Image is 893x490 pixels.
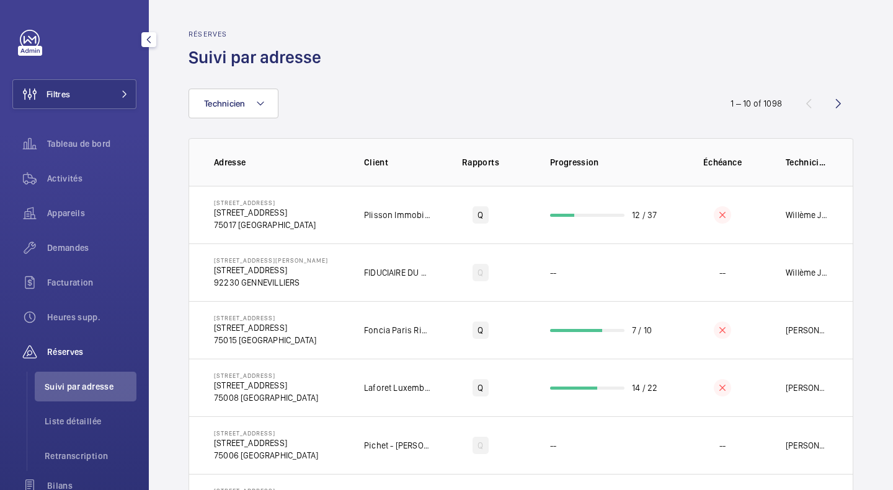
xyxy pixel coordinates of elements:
p: -- [550,266,556,279]
p: [PERSON_NAME] [786,324,828,336]
div: Q [473,437,488,454]
p: [STREET_ADDRESS] [214,199,316,206]
p: Willème Joassaint [786,209,828,221]
div: 1 – 10 of 1098 [731,97,782,110]
p: [STREET_ADDRESS] [214,322,316,334]
p: 75006 [GEOGRAPHIC_DATA] [214,449,318,462]
p: Plisson Immobilier [364,209,431,221]
p: [STREET_ADDRESS] [214,314,316,322]
p: [STREET_ADDRESS] [214,372,318,379]
span: Activités [47,172,136,185]
p: [PERSON_NAME] [786,382,828,394]
h2: Réserves [189,30,329,38]
button: Technicien [189,89,278,118]
p: Adresse [214,156,344,168]
p: [STREET_ADDRESS][PERSON_NAME] [214,256,328,264]
p: Pichet - [PERSON_NAME] [364,439,431,452]
p: 12 / 37 [632,209,657,221]
span: Heures supp. [47,311,136,323]
span: Réserves [47,346,136,358]
p: [STREET_ADDRESS] [214,379,318,392]
span: Demandes [47,242,136,254]
p: -- [719,439,726,452]
span: Appareils [47,207,136,219]
span: Retranscription [45,450,136,462]
p: Laforet Luxembourg Gestion [364,382,431,394]
p: -- [719,266,726,279]
p: Client [364,156,431,168]
p: Progression [550,156,679,168]
p: FIDUCIAIRE DU DISTRICT DE PARIS FDP [364,266,431,279]
p: 75008 [GEOGRAPHIC_DATA] [214,392,318,404]
p: 75017 [GEOGRAPHIC_DATA] [214,219,316,231]
p: -- [550,439,556,452]
p: 75015 [GEOGRAPHIC_DATA] [214,334,316,346]
p: 14 / 22 [632,382,657,394]
span: Technicien [204,98,246,108]
p: [STREET_ADDRESS] [214,437,318,449]
p: Rapports [440,156,522,168]
p: Échéance [688,156,757,168]
div: Q [473,206,488,224]
span: Facturation [47,276,136,289]
span: Suivi par adresse [45,380,136,393]
p: Technicien [786,156,828,168]
p: Foncia Paris Rive Droite - Marine Tassie [364,324,431,336]
p: [PERSON_NAME] [786,439,828,452]
p: Willème Joassaint [786,266,828,279]
div: Q [473,264,488,281]
div: Q [473,322,488,339]
p: 92230 GENNEVILLIERS [214,276,328,289]
p: 7 / 10 [632,324,652,336]
button: Filtres [12,79,136,109]
div: Q [473,379,488,396]
span: Filtres [47,88,70,100]
p: [STREET_ADDRESS] [214,206,316,219]
p: [STREET_ADDRESS] [214,264,328,276]
p: [STREET_ADDRESS] [214,429,318,437]
span: Liste détaillée [45,415,136,427]
h1: Suivi par adresse [189,46,329,69]
span: Tableau de bord [47,138,136,150]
